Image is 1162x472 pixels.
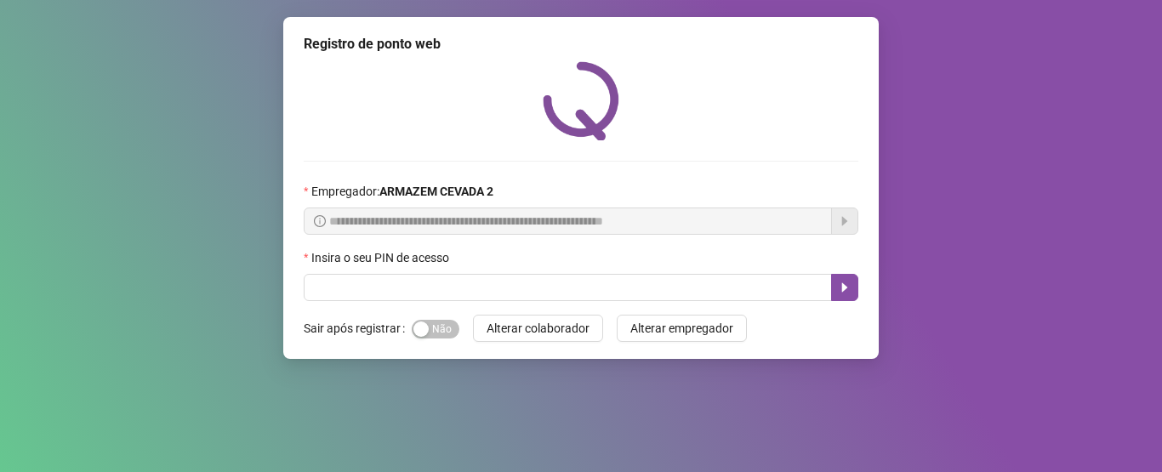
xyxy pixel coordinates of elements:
span: info-circle [314,215,326,227]
button: Alterar colaborador [473,315,603,342]
button: Alterar empregador [617,315,747,342]
strong: ARMAZEM CEVADA 2 [379,185,493,198]
img: QRPoint [543,61,619,140]
span: Empregador : [311,182,493,201]
label: Sair após registrar [304,315,412,342]
span: Alterar colaborador [487,319,590,338]
label: Insira o seu PIN de acesso [304,248,460,267]
span: Alterar empregador [630,319,733,338]
div: Registro de ponto web [304,34,858,54]
span: caret-right [838,281,852,294]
